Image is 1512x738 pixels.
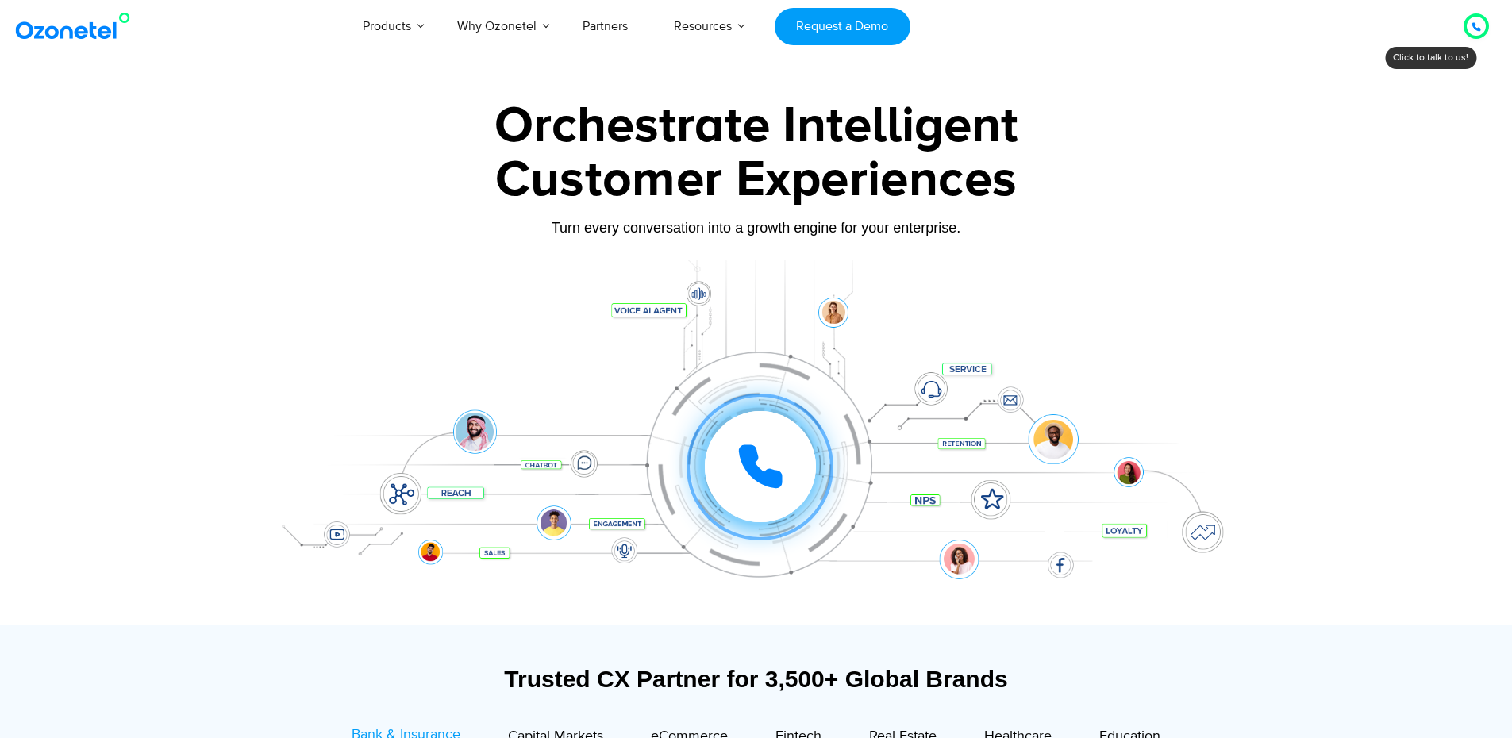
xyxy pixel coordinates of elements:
[268,665,1245,693] div: Trusted CX Partner for 3,500+ Global Brands
[775,8,910,45] a: Request a Demo
[260,142,1252,218] div: Customer Experiences
[260,219,1252,236] div: Turn every conversation into a growth engine for your enterprise.
[260,101,1252,152] div: Orchestrate Intelligent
